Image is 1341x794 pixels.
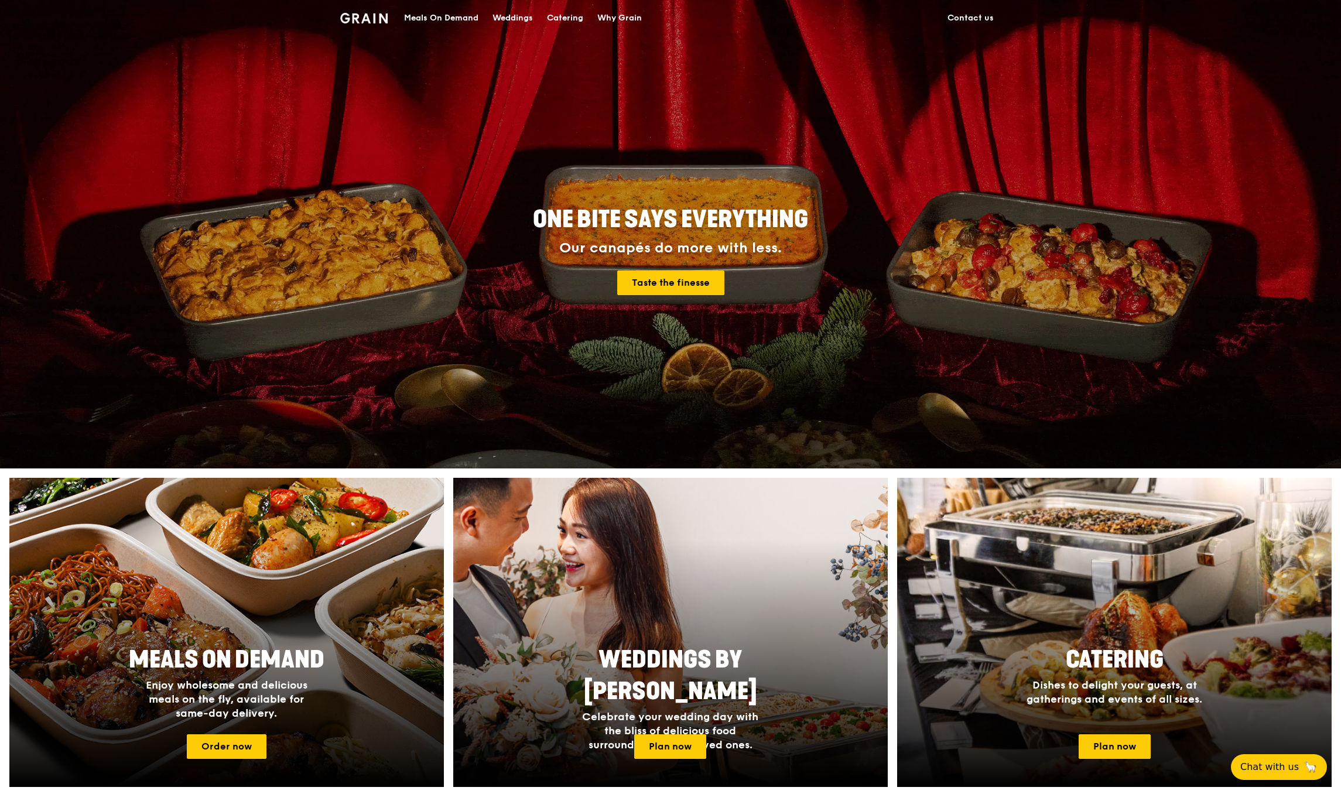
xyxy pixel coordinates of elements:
[547,1,583,36] div: Catering
[492,1,533,36] div: Weddings
[146,679,307,720] span: Enjoy wholesome and delicious meals on the fly, available for same-day delivery.
[1079,734,1151,759] a: Plan now
[940,1,1001,36] a: Contact us
[617,271,724,295] a: Taste the finesse
[897,478,1332,787] img: catering-card.e1cfaf3e.jpg
[540,1,590,36] a: Catering
[340,13,388,23] img: Grain
[1027,679,1202,706] span: Dishes to delight your guests, at gatherings and events of all sizes.
[1231,754,1327,780] button: Chat with us🦙
[453,478,888,787] a: Weddings by [PERSON_NAME]Celebrate your wedding day with the bliss of delicious food surrounded b...
[897,478,1332,787] a: CateringDishes to delight your guests, at gatherings and events of all sizes.Plan now
[590,1,649,36] a: Why Grain
[1304,760,1318,774] span: 🦙
[129,646,324,674] span: Meals On Demand
[634,734,706,759] a: Plan now
[453,478,888,787] img: weddings-card.4f3003b8.jpg
[404,1,478,36] div: Meals On Demand
[485,1,540,36] a: Weddings
[1240,760,1299,774] span: Chat with us
[582,710,758,751] span: Celebrate your wedding day with the bliss of delicious food surrounded by your loved ones.
[584,646,757,706] span: Weddings by [PERSON_NAME]
[9,478,444,787] a: Meals On DemandEnjoy wholesome and delicious meals on the fly, available for same-day delivery.Or...
[187,734,266,759] a: Order now
[9,478,444,787] img: meals-on-demand-card.d2b6f6db.png
[1066,646,1164,674] span: Catering
[597,1,642,36] div: Why Grain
